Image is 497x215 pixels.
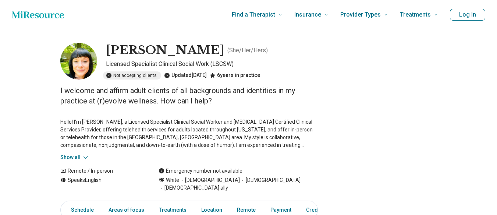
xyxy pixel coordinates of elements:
span: White [166,176,179,184]
p: ( She/Her/Hers ) [227,46,268,55]
span: [DEMOGRAPHIC_DATA] ally [159,184,228,192]
h1: [PERSON_NAME] [106,43,224,58]
div: Speaks English [60,176,144,192]
a: Home page [12,7,64,22]
p: I welcome and affirm adult clients of all backgrounds and identities in my practice at (r)evolve ... [60,85,318,106]
p: Hello! I’m [PERSON_NAME], a Licensed Specialist Clinical Social Worker and [MEDICAL_DATA] Certifi... [60,118,318,149]
span: Find a Therapist [232,10,275,20]
div: Emergency number not available [159,167,242,175]
div: Remote / In-person [60,167,144,175]
div: Not accepting clients [103,71,161,80]
button: Log In [450,9,485,21]
span: Insurance [294,10,321,20]
p: Licensed Specialist Clinical Social Work (LSCSW) [106,60,318,68]
span: [DEMOGRAPHIC_DATA] [179,176,240,184]
div: Updated [DATE] [164,71,207,80]
span: Provider Types [340,10,381,20]
span: Treatments [400,10,431,20]
img: Kate von Achen, Licensed Specialist Clinical Social Work (LSCSW) [60,43,97,80]
span: [DEMOGRAPHIC_DATA] [240,176,301,184]
button: Show all [60,154,89,161]
div: 6 years in practice [210,71,260,80]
